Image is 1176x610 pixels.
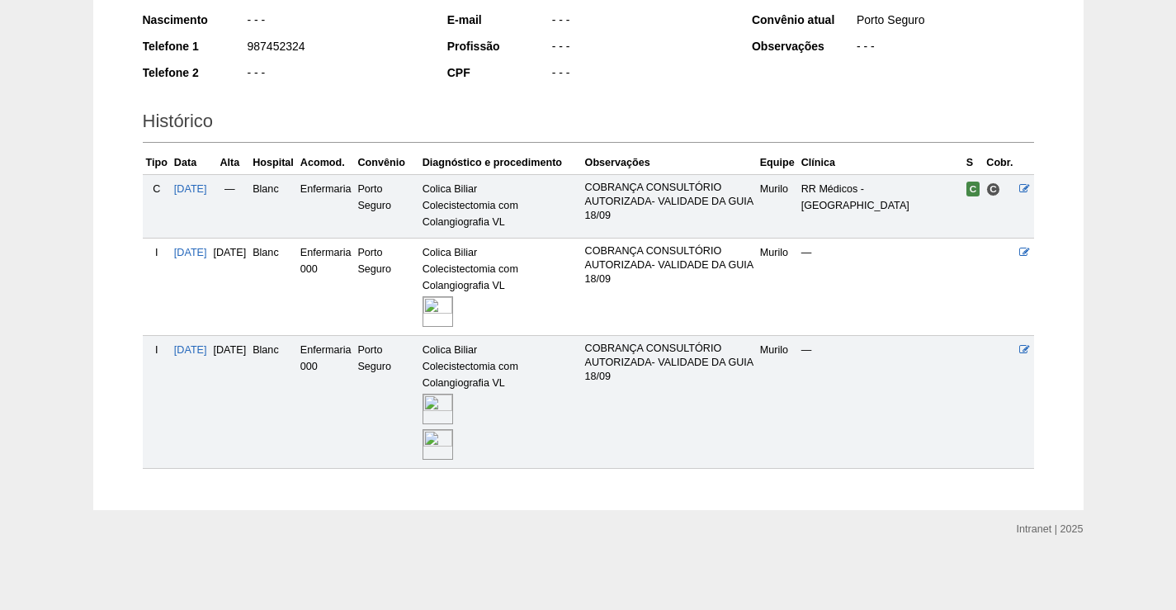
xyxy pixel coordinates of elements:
[447,12,550,28] div: E-mail
[419,239,582,336] td: Colica Biliar Colecistectomia com Colangiografia VL
[249,174,297,238] td: Blanc
[419,174,582,238] td: Colica Biliar Colecistectomia com Colangiografia VL
[174,247,207,258] a: [DATE]
[798,151,963,175] th: Clínica
[757,336,798,469] td: Murilo
[1017,521,1084,537] div: Intranet | 2025
[249,336,297,469] td: Blanc
[171,151,210,175] th: Data
[986,182,1000,196] span: Consultório
[798,174,963,238] td: RR Médicos - [GEOGRAPHIC_DATA]
[855,12,1034,32] div: Porto Seguro
[143,12,246,28] div: Nascimento
[246,38,425,59] div: 987452324
[550,12,730,32] div: - - -
[963,151,984,175] th: S
[447,38,550,54] div: Profissão
[146,181,168,197] div: C
[174,344,207,356] a: [DATE]
[983,151,1016,175] th: Cobr.
[210,174,250,238] td: —
[354,336,418,469] td: Porto Seguro
[249,151,297,175] th: Hospital
[354,239,418,336] td: Porto Seguro
[354,174,418,238] td: Porto Seguro
[297,336,355,469] td: Enfermaria 000
[246,64,425,85] div: - - -
[966,182,980,196] span: Confirmada
[143,64,246,81] div: Telefone 2
[585,342,753,384] p: COBRANÇA CONSULTÓRIO AUTORIZADA- VALIDADE DA GUIA 18/09
[752,12,855,28] div: Convênio atual
[855,38,1034,59] div: - - -
[447,64,550,81] div: CPF
[757,239,798,336] td: Murilo
[798,239,963,336] td: —
[419,336,582,469] td: Colica Biliar Colecistectomia com Colangiografia VL
[585,244,753,286] p: COBRANÇA CONSULTÓRIO AUTORIZADA- VALIDADE DA GUIA 18/09
[297,174,355,238] td: Enfermaria
[419,151,582,175] th: Diagnóstico e procedimento
[752,38,855,54] div: Observações
[174,183,207,195] a: [DATE]
[214,344,247,356] span: [DATE]
[210,151,250,175] th: Alta
[354,151,418,175] th: Convênio
[146,342,168,358] div: I
[143,151,171,175] th: Tipo
[297,151,355,175] th: Acomod.
[550,38,730,59] div: - - -
[582,151,757,175] th: Observações
[798,336,963,469] td: —
[297,239,355,336] td: Enfermaria 000
[214,247,247,258] span: [DATE]
[757,174,798,238] td: Murilo
[249,239,297,336] td: Blanc
[757,151,798,175] th: Equipe
[143,105,1034,143] h2: Histórico
[246,12,425,32] div: - - -
[146,244,168,261] div: I
[585,181,753,223] p: COBRANÇA CONSULTÓRIO AUTORIZADA- VALIDADE DA GUIA 18/09
[143,38,246,54] div: Telefone 1
[550,64,730,85] div: - - -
